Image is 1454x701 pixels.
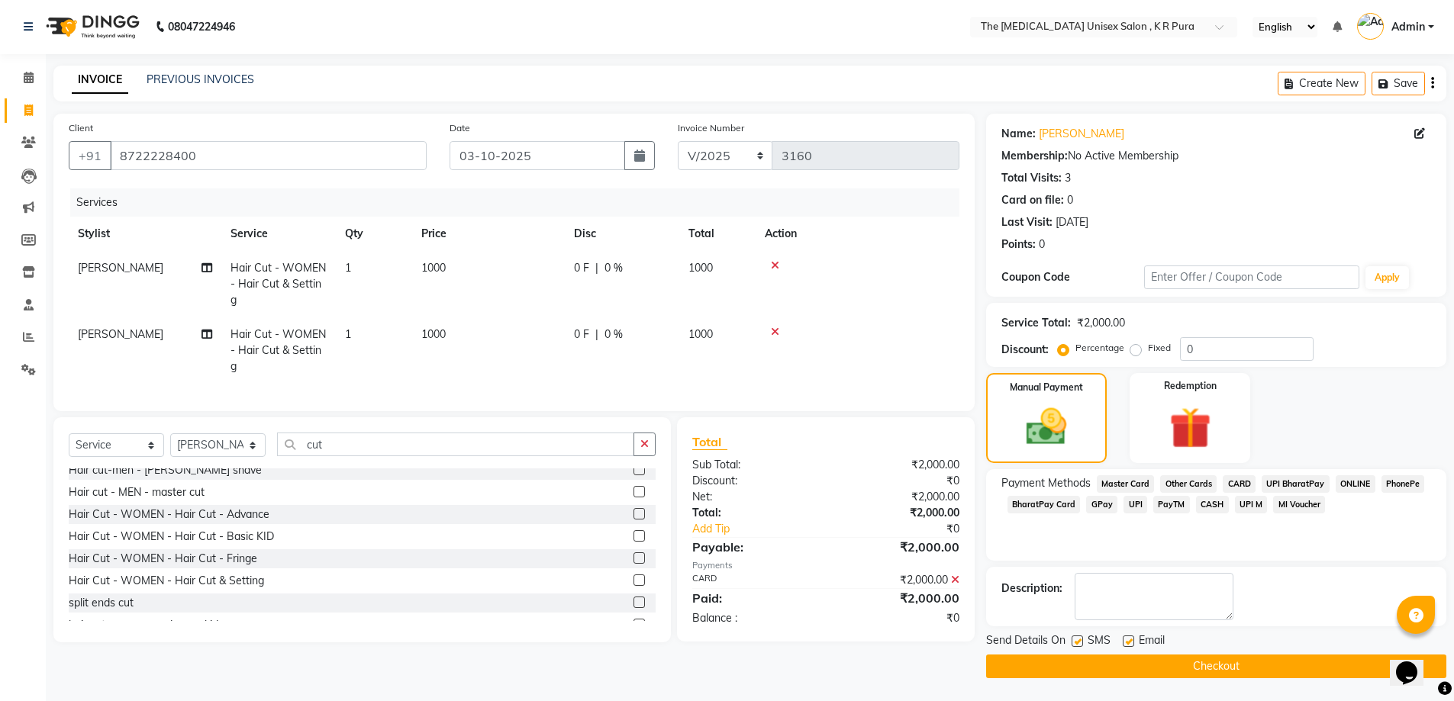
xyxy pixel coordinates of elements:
span: 0 % [604,260,623,276]
span: CASH [1196,496,1229,513]
div: ₹2,000.00 [826,572,971,588]
div: ₹2,000.00 [826,538,971,556]
div: split ends cut [69,595,134,611]
img: Admin [1357,13,1384,40]
div: Last Visit: [1001,214,1053,230]
input: Search or Scan [277,432,634,456]
div: Paid: [681,589,826,607]
span: MI Voucher [1273,496,1325,513]
span: 0 F [574,260,589,276]
span: Send Details On [986,632,1066,651]
a: INVOICE [72,66,128,94]
span: Hair Cut - WOMEN - Hair Cut & Setting [231,327,326,373]
th: Action [756,217,959,251]
img: _cash.svg [1014,404,1079,450]
div: 3 [1065,170,1071,186]
span: 1000 [421,261,446,275]
div: Services [70,188,971,217]
div: Description: [1001,580,1062,596]
th: Disc [565,217,679,251]
label: Redemption [1164,379,1217,393]
th: Service [221,217,336,251]
span: | [595,326,598,342]
button: Create New [1278,72,1365,95]
div: Payments [692,559,959,572]
label: Date [450,121,470,135]
button: Save [1372,72,1425,95]
span: Email [1139,632,1165,651]
label: Client [69,121,93,135]
div: No Active Membership [1001,148,1431,164]
span: 1 [345,261,351,275]
span: BharatPay Card [1007,496,1081,513]
div: Hair cut-men - [PERSON_NAME] shave [69,462,262,478]
span: 1000 [688,327,713,341]
div: Hair cut - MEN - master cut [69,484,205,500]
div: Coupon Code [1001,269,1145,285]
div: 0 [1039,236,1045,252]
span: GPay [1086,496,1117,513]
span: Master Card [1097,475,1155,493]
div: ₹0 [826,610,971,626]
div: ₹2,000.00 [826,589,971,607]
th: Qty [336,217,412,251]
span: Total [692,434,727,450]
a: [PERSON_NAME] [1039,126,1124,142]
span: Payment Methods [1001,475,1091,491]
img: logo [39,5,143,48]
div: Hair Cut - WOMEN - Hair Cut & Setting [69,573,264,589]
span: UPI [1124,496,1147,513]
div: Hair Cut - WOMEN - Hair Cut - Fringe [69,551,257,567]
div: Balance : [681,610,826,626]
th: Total [679,217,756,251]
span: [PERSON_NAME] [78,261,163,275]
span: UPI BharatPay [1262,475,1330,493]
span: 0 F [574,326,589,342]
div: ₹2,000.00 [826,489,971,505]
span: UPI M [1235,496,1268,513]
span: 0 % [604,326,623,342]
span: CARD [1223,475,1256,493]
div: Membership: [1001,148,1068,164]
span: Hair Cut - WOMEN - Hair Cut & Setting [231,261,326,307]
div: Name: [1001,126,1036,142]
span: PhonePe [1381,475,1425,493]
span: PayTM [1153,496,1190,513]
iframe: chat widget [1390,640,1439,686]
div: Service Total: [1001,315,1071,331]
label: Percentage [1075,341,1124,355]
div: Discount: [1001,342,1049,358]
div: Discount: [681,473,826,489]
div: Total Visits: [1001,170,1062,186]
div: Card on file: [1001,192,1064,208]
button: +91 [69,141,111,170]
span: Admin [1391,19,1425,35]
div: ₹0 [826,473,971,489]
div: ₹2,000.00 [826,457,971,473]
div: Total: [681,505,826,521]
span: 1000 [421,327,446,341]
div: Net: [681,489,826,505]
span: 1000 [688,261,713,275]
span: SMS [1088,632,1111,651]
span: 1 [345,327,351,341]
div: CARD [681,572,826,588]
b: 08047224946 [168,5,235,48]
label: Fixed [1148,341,1171,355]
div: ₹2,000.00 [826,505,971,521]
label: Invoice Number [678,121,744,135]
div: [DATE] [1056,214,1088,230]
div: 0 [1067,192,1073,208]
span: [PERSON_NAME] [78,327,163,341]
div: hair cut- women - advance kid [69,617,218,633]
input: Enter Offer / Coupon Code [1144,265,1359,289]
a: PREVIOUS INVOICES [147,72,254,86]
button: Checkout [986,654,1446,678]
div: ₹0 [850,521,971,537]
img: _gift.svg [1156,402,1224,454]
div: Hair Cut - WOMEN - Hair Cut - Advance [69,506,269,523]
th: Stylist [69,217,221,251]
input: Search by Name/Mobile/Email/Code [110,141,427,170]
span: Other Cards [1160,475,1217,493]
label: Manual Payment [1010,381,1083,394]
